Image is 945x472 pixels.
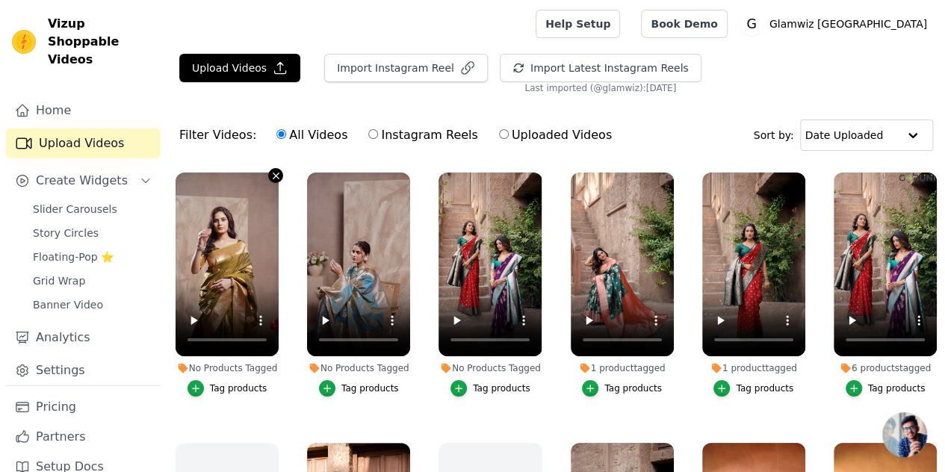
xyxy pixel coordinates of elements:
a: Partners [6,422,161,452]
button: Tag products [582,380,662,397]
button: Import Instagram Reel [324,54,488,82]
a: Grid Wrap [24,270,161,291]
input: Instagram Reels [368,129,378,139]
button: Create Widgets [6,166,161,196]
a: Slider Carousels [24,199,161,220]
button: Tag products [188,380,267,397]
a: Open chat [882,412,927,457]
img: Vizup [12,30,36,54]
label: Instagram Reels [368,125,478,145]
div: Filter Videos: [179,118,620,152]
div: Tag products [341,382,399,394]
label: All Videos [276,125,348,145]
button: Tag products [846,380,926,397]
a: Story Circles [24,223,161,243]
div: No Products Tagged [439,362,542,374]
div: No Products Tagged [307,362,410,374]
button: Tag products [713,380,793,397]
a: Settings [6,355,161,385]
div: Tag products [868,382,926,394]
button: Tag products [450,380,530,397]
span: Create Widgets [36,172,128,190]
div: Tag products [473,382,530,394]
button: Import Latest Instagram Reels [500,54,701,82]
div: Tag products [210,382,267,394]
span: Slider Carousels [33,202,117,217]
div: No Products Tagged [176,362,279,374]
input: Uploaded Videos [499,129,509,139]
a: Analytics [6,323,161,353]
a: Banner Video [24,294,161,315]
div: 1 product tagged [571,362,674,374]
a: Pricing [6,392,161,422]
a: Upload Videos [6,128,161,158]
div: 1 product tagged [702,362,805,374]
a: Help Setup [536,10,620,38]
div: Tag products [604,382,662,394]
button: Tag products [319,380,399,397]
text: G [746,16,756,31]
span: Banner Video [33,297,103,312]
a: Book Demo [641,10,727,38]
a: Floating-Pop ⭐ [24,246,161,267]
span: Grid Wrap [33,273,85,288]
span: Story Circles [33,226,99,240]
a: Home [6,96,161,125]
div: Sort by: [754,119,934,151]
label: Uploaded Videos [498,125,613,145]
p: Glamwiz [GEOGRAPHIC_DATA] [763,10,933,37]
input: All Videos [276,129,286,139]
span: Last imported (@ glamwiz ): [DATE] [524,82,676,94]
span: Vizup Shoppable Videos [48,15,155,69]
div: 6 products tagged [834,362,937,374]
button: Video Delete [268,168,283,183]
div: Tag products [736,382,793,394]
button: Upload Videos [179,54,300,82]
span: Floating-Pop ⭐ [33,249,114,264]
button: G Glamwiz [GEOGRAPHIC_DATA] [740,10,933,37]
